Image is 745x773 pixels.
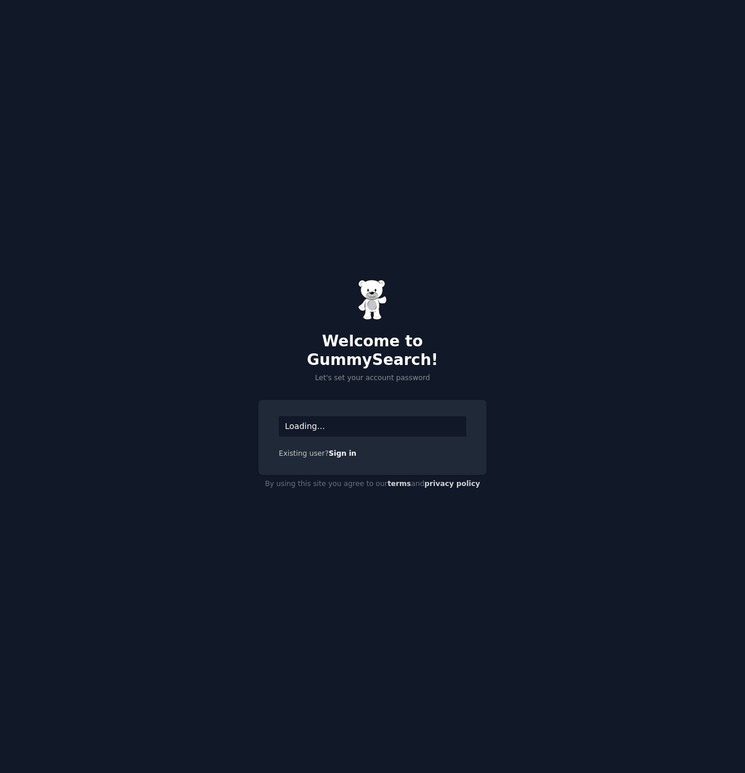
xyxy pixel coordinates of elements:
img: Gummy Bear [358,279,387,320]
a: Sign in [329,449,357,458]
p: Let's set your account password [258,373,487,384]
div: By using this site you agree to our and [258,475,487,494]
h2: Welcome to GummySearch! [258,332,487,369]
span: Existing user? [279,449,329,458]
div: Loading... [279,416,466,437]
a: terms [388,480,411,488]
a: privacy policy [424,480,480,488]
